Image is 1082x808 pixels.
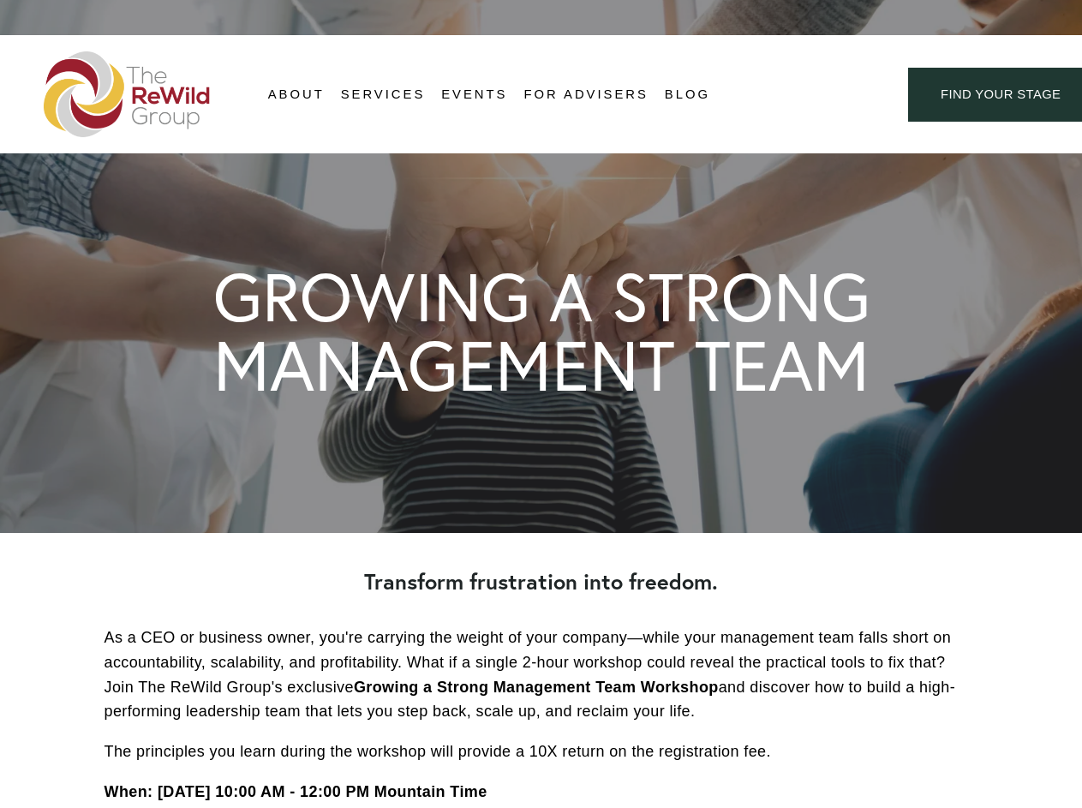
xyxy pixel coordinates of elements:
[105,739,978,764] p: The principles you learn during the workshop will provide a 10X return on the registration fee.
[213,331,870,400] h1: MANAGEMENT TEAM
[341,82,426,108] a: folder dropdown
[213,263,870,331] h1: GROWING A STRONG
[44,51,212,137] img: The ReWild Group
[441,82,507,108] a: Events
[665,82,710,108] a: Blog
[268,82,325,108] a: folder dropdown
[523,82,648,108] a: For Advisers
[268,83,325,106] span: About
[364,567,718,596] strong: Transform frustration into freedom.
[341,83,426,106] span: Services
[105,783,153,800] strong: When:
[354,679,719,696] strong: Growing a Strong Management Team Workshop
[105,625,978,724] p: As a CEO or business owner, you're carrying the weight of your company—while your management team...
